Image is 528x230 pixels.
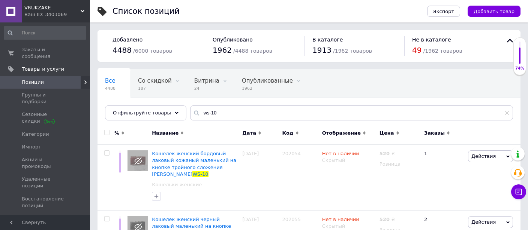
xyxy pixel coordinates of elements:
[112,37,142,43] span: Добавлено
[379,150,395,157] div: ₴
[433,9,454,14] span: Экспорт
[22,92,69,105] span: Группы и подборки
[423,48,462,54] span: / 1962 товаров
[194,77,219,84] span: Витрина
[322,223,376,230] div: Скрытый
[233,48,272,54] span: / 4488 товаров
[242,130,256,137] span: Дата
[4,26,86,40] input: Поиск
[22,131,49,138] span: Категории
[240,145,280,211] div: [DATE]
[213,37,253,43] span: Опубликовано
[138,86,172,91] span: 187
[424,130,445,137] span: Заказы
[322,217,359,224] span: Нет в наличии
[152,151,236,177] span: Кошелек женский бордовый лаковый кожаный маленький на кнопке тройного сложения [PERSON_NAME]
[379,130,394,137] span: Цена
[312,37,343,43] span: В каталоге
[379,161,418,168] div: Розница
[22,66,64,73] span: Товары и услуги
[190,105,513,120] input: Поиск по названию позиции, артикулу и поисковым запросам
[514,66,526,71] div: 74%
[138,77,172,84] span: Со скидкой
[112,46,132,55] span: 4488
[412,37,451,43] span: Не в каталоге
[511,184,526,199] button: Чат с покупателем
[24,4,81,11] span: VRUKZAKE
[282,130,293,137] span: Код
[427,6,460,17] button: Экспорт
[471,219,496,225] span: Действия
[379,216,395,223] div: ₴
[105,86,115,91] span: 4488
[22,156,69,170] span: Акции и промокоды
[282,217,301,222] span: 202055
[114,130,119,137] span: %
[192,171,208,177] span: WS-10
[379,217,390,222] b: 520
[133,48,172,54] span: / 6000 товаров
[22,79,44,86] span: Позиции
[113,110,171,116] span: Отфильтруйте товары
[471,153,496,159] span: Действия
[468,6,520,17] button: Добавить товар
[420,145,466,211] div: 1
[127,150,148,171] img: Кошелек женский бордовый лаковый кожаный маленький на кнопке тройного сложения Sergio Torretti WS-10
[322,130,361,137] span: Отображение
[22,144,41,150] span: Импорт
[194,86,219,91] span: 24
[474,9,514,14] span: Добавить товар
[22,111,69,125] span: Сезонные скидки
[242,86,293,91] span: 1962
[213,46,232,55] span: 1962
[322,157,376,164] div: Скрытый
[312,46,331,55] span: 1913
[152,151,236,177] a: Кошелек женский бордовый лаковый кожаный маленький на кнопке тройного сложения [PERSON_NAME]WS-10
[412,46,421,55] span: 49
[242,77,293,84] span: Опубликованные
[379,151,390,156] b: 520
[322,151,359,159] span: Нет в наличии
[282,151,301,156] span: 202054
[333,48,372,54] span: / 1962 товаров
[152,130,178,137] span: Название
[112,7,180,15] div: Список позиций
[105,77,115,84] span: Все
[152,181,202,188] a: Кошельки женские
[24,11,90,18] div: Ваш ID: 3403069
[105,106,132,113] span: Скрытые
[22,176,69,189] span: Удаленные позиции
[22,196,69,209] span: Восстановление позиций
[22,46,69,60] span: Заказы и сообщения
